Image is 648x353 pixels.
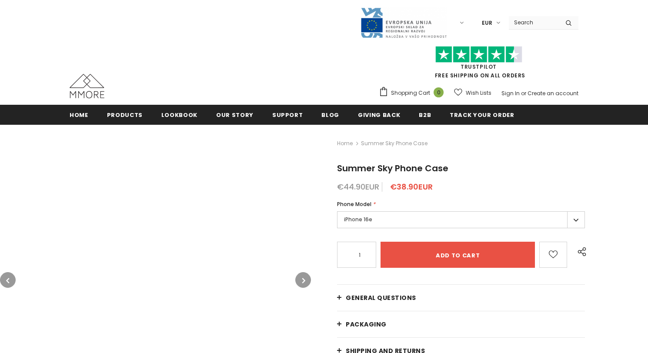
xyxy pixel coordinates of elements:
span: Blog [321,111,339,119]
a: Our Story [216,105,254,124]
span: €44.90EUR [337,181,379,192]
a: General Questions [337,285,585,311]
span: or [521,90,526,97]
span: EUR [482,19,492,27]
a: Javni Razpis [360,19,447,26]
span: Our Story [216,111,254,119]
a: B2B [419,105,431,124]
a: Home [337,138,353,149]
span: Lookbook [161,111,197,119]
span: Wish Lists [466,89,491,97]
span: Phone Model [337,200,371,208]
img: Trust Pilot Stars [435,46,522,63]
span: 0 [434,87,444,97]
span: B2B [419,111,431,119]
a: Giving back [358,105,400,124]
a: Trustpilot [461,63,497,70]
a: Blog [321,105,339,124]
span: FREE SHIPPING ON ALL ORDERS [379,50,578,79]
input: Search Site [509,16,559,29]
span: Giving back [358,111,400,119]
a: Wish Lists [454,85,491,100]
label: iPhone 16e [337,211,585,228]
span: Summer Sky Phone Case [361,138,428,149]
a: Products [107,105,143,124]
span: General Questions [346,293,416,302]
span: Home [70,111,88,119]
span: support [272,111,303,119]
span: Shopping Cart [391,89,430,97]
span: Products [107,111,143,119]
a: Track your order [450,105,514,124]
a: Lookbook [161,105,197,124]
img: MMORE Cases [70,74,104,98]
a: Sign In [501,90,520,97]
input: Add to cart [381,242,535,268]
span: Track your order [450,111,514,119]
a: Shopping Cart 0 [379,87,448,100]
span: €38.90EUR [390,181,433,192]
a: PACKAGING [337,311,585,337]
a: support [272,105,303,124]
span: PACKAGING [346,320,387,329]
img: Javni Razpis [360,7,447,39]
a: Home [70,105,88,124]
span: Summer Sky Phone Case [337,162,448,174]
a: Create an account [528,90,578,97]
